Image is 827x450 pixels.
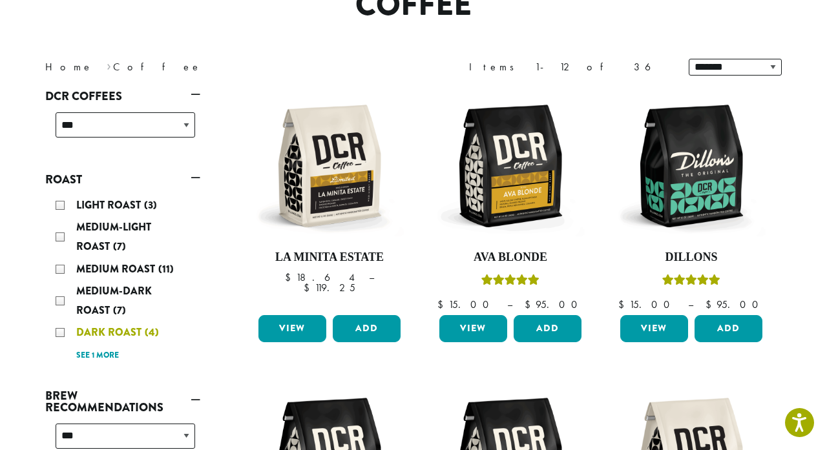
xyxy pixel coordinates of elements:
[76,220,151,254] span: Medium-Light Roast
[304,281,355,294] bdi: 119.25
[525,298,583,311] bdi: 95.00
[158,261,174,276] span: (11)
[107,55,111,75] span: ›
[620,315,688,342] a: View
[45,60,93,74] a: Home
[617,92,766,240] img: DCR-12oz-Dillons-Stock-scaled.png
[255,92,404,310] a: La Minita Estate
[45,59,394,75] nav: Breadcrumb
[617,92,766,310] a: DillonsRated 5.00 out of 5
[255,251,404,265] h4: La Minita Estate
[437,298,448,311] span: $
[507,298,512,311] span: –
[145,325,159,340] span: (4)
[436,92,585,310] a: Ava BlondeRated 5.00 out of 5
[76,283,152,318] span: Medium-Dark Roast
[285,271,357,284] bdi: 18.64
[45,169,200,190] a: Roast
[436,251,585,265] h4: Ava Blonde
[255,92,404,240] img: DCR-12oz-La-Minita-Estate-Stock-scaled.png
[333,315,401,342] button: Add
[525,298,536,311] span: $
[469,59,669,75] div: Items 1-12 of 36
[706,298,717,311] span: $
[258,315,326,342] a: View
[617,251,766,265] h4: Dillons
[436,92,585,240] img: DCR-12oz-Ava-Blonde-Stock-scaled.png
[662,272,720,292] div: Rated 5.00 out of 5
[304,281,315,294] span: $
[113,303,126,318] span: (7)
[481,272,539,292] div: Rated 5.00 out of 5
[76,261,158,276] span: Medium Roast
[113,239,126,254] span: (7)
[76,349,119,362] a: See 1 more
[45,385,200,418] a: Brew Recommendations
[618,298,629,311] span: $
[618,298,676,311] bdi: 15.00
[688,298,693,311] span: –
[45,85,200,107] a: DCR Coffees
[285,271,296,284] span: $
[514,315,581,342] button: Add
[45,107,200,153] div: DCR Coffees
[144,198,157,212] span: (3)
[695,315,762,342] button: Add
[439,315,507,342] a: View
[369,271,374,284] span: –
[706,298,764,311] bdi: 95.00
[76,325,145,340] span: Dark Roast
[76,198,144,212] span: Light Roast
[437,298,495,311] bdi: 15.00
[45,190,200,369] div: Roast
